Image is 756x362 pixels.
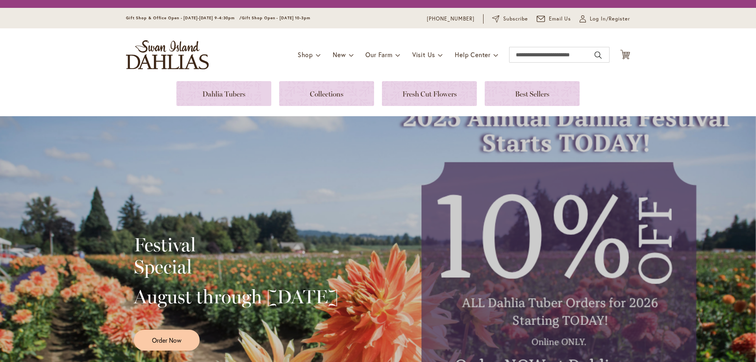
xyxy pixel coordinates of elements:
span: Our Farm [365,50,392,59]
a: Email Us [537,15,571,23]
span: Help Center [455,50,491,59]
span: Order Now [152,336,182,345]
a: store logo [126,40,209,69]
a: Subscribe [492,15,528,23]
span: New [333,50,346,59]
span: Subscribe [503,15,528,23]
h2: August through [DATE] [134,286,338,308]
span: Email Us [549,15,571,23]
a: Order Now [134,330,200,351]
span: Gift Shop Open - [DATE] 10-3pm [242,15,310,20]
a: [PHONE_NUMBER] [427,15,474,23]
span: Visit Us [412,50,435,59]
span: Log In/Register [590,15,630,23]
button: Search [595,49,602,61]
a: Log In/Register [580,15,630,23]
h2: Festival Special [134,234,338,278]
span: Shop [298,50,313,59]
span: Gift Shop & Office Open - [DATE]-[DATE] 9-4:30pm / [126,15,242,20]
